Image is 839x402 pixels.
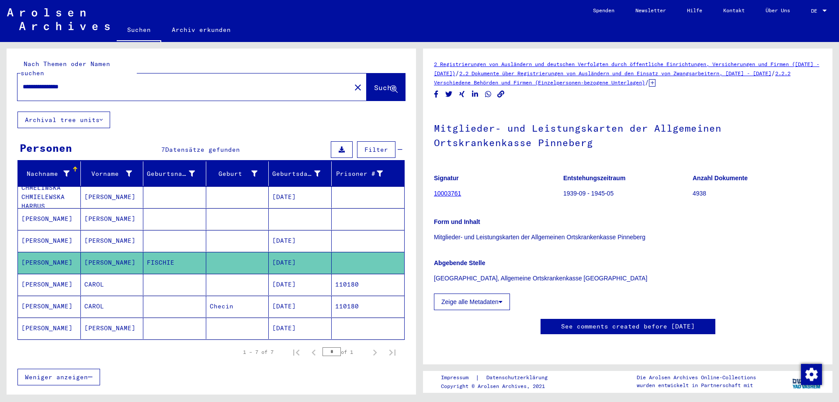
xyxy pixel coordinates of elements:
[561,322,695,331] a: See comments created before [DATE]
[366,343,384,361] button: Next page
[484,89,493,100] button: Share on WhatsApp
[143,252,206,273] mat-cell: FISCHIE
[434,259,485,266] b: Abgebende Stelle
[143,161,206,186] mat-header-cell: Geburtsname
[479,373,558,382] a: Datenschutzerklärung
[18,252,81,273] mat-cell: [PERSON_NAME]
[17,369,100,385] button: Weniger anzeigen
[18,208,81,230] mat-cell: [PERSON_NAME]
[801,364,822,385] img: Zustimmung ändern
[161,146,165,154] span: 7
[434,190,461,197] a: 10003761
[693,175,748,182] b: Anzahl Dokumente
[17,112,110,128] button: Archival tree units
[81,230,144,252] mat-cell: [PERSON_NAME]
[147,167,206,181] div: Geburtsname
[332,161,405,186] mat-header-cell: Prisoner #
[444,89,454,100] button: Share on Twitter
[269,161,332,186] mat-header-cell: Geburtsdatum
[335,167,394,181] div: Prisoner #
[353,82,363,93] mat-icon: close
[288,343,305,361] button: First page
[441,382,558,390] p: Copyright © Arolsen Archives, 2021
[81,186,144,208] mat-cell: [PERSON_NAME]
[18,230,81,252] mat-cell: [PERSON_NAME]
[434,218,480,225] b: Form und Inhalt
[21,60,110,77] mat-label: Nach Themen oder Namen suchen
[645,78,649,86] span: /
[81,296,144,317] mat-cell: CAROL
[269,274,332,295] mat-cell: [DATE]
[332,296,405,317] mat-cell: 110180
[243,348,274,356] div: 1 – 7 of 7
[81,208,144,230] mat-cell: [PERSON_NAME]
[332,274,405,295] mat-cell: 110180
[305,343,322,361] button: Previous page
[458,89,467,100] button: Share on Xing
[272,167,331,181] div: Geburtsdatum
[637,374,756,381] p: Die Arolsen Archives Online-Collections
[18,318,81,339] mat-cell: [PERSON_NAME]
[434,294,510,310] button: Zeige alle Metadaten
[771,69,775,77] span: /
[434,274,822,283] p: [GEOGRAPHIC_DATA], Allgemeine Ortskrankenkasse [GEOGRAPHIC_DATA]
[434,61,819,77] a: 2 Registrierungen von Ausländern und deutschen Verfolgten durch öffentliche Einrichtungen, Versic...
[374,83,396,92] span: Suche
[459,70,771,77] a: 2.2 Dokumente über Registrierungen von Ausländern und den Einsatz von Zwangsarbeitern, [DATE] - [...
[84,167,143,181] div: Vorname
[471,89,480,100] button: Share on LinkedIn
[335,169,383,178] div: Prisoner #
[25,373,88,381] span: Weniger anzeigen
[269,252,332,273] mat-cell: [DATE]
[269,230,332,252] mat-cell: [DATE]
[563,189,692,198] p: 1939-09 - 1945-05
[432,89,441,100] button: Share on Facebook
[20,140,72,156] div: Personen
[206,296,269,317] mat-cell: Checin
[441,373,475,382] a: Impressum
[269,186,332,208] mat-cell: [DATE]
[161,19,241,40] a: Archiv erkunden
[693,189,822,198] p: 4938
[18,186,81,208] mat-cell: CHMELIWSKA CHMIELEWSKA HARBUS
[21,169,69,178] div: Nachname
[18,161,81,186] mat-header-cell: Nachname
[637,381,756,389] p: wurden entwickelt in Partnerschaft mit
[18,296,81,317] mat-cell: [PERSON_NAME]
[455,69,459,77] span: /
[18,274,81,295] mat-cell: [PERSON_NAME]
[272,169,320,178] div: Geburtsdatum
[206,161,269,186] mat-header-cell: Geburt‏
[434,175,459,182] b: Signatur
[434,233,822,242] p: Mitglieder- und Leistungskarten der Allgemeinen Ortskrankenkasse Pinneberg
[84,169,132,178] div: Vorname
[269,296,332,317] mat-cell: [DATE]
[811,8,821,14] span: DE
[357,141,395,158] button: Filter
[147,169,195,178] div: Geburtsname
[7,8,110,30] img: Arolsen_neg.svg
[441,373,558,382] div: |
[364,146,388,154] span: Filter
[81,161,144,186] mat-header-cell: Vorname
[384,343,401,361] button: Last page
[21,167,80,181] div: Nachname
[81,252,144,273] mat-cell: [PERSON_NAME]
[434,108,822,161] h1: Mitglieder- und Leistungskarten der Allgemeinen Ortskrankenkasse Pinneberg
[269,318,332,339] mat-cell: [DATE]
[496,89,506,100] button: Copy link
[790,371,823,392] img: yv_logo.png
[165,146,240,154] span: Datensätze gefunden
[81,318,144,339] mat-cell: [PERSON_NAME]
[349,78,367,96] button: Clear
[117,19,161,42] a: Suchen
[563,175,625,182] b: Entstehungszeitraum
[322,348,366,356] div: of 1
[367,73,405,101] button: Suche
[210,167,269,181] div: Geburt‏
[210,169,258,178] div: Geburt‏
[81,274,144,295] mat-cell: CAROL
